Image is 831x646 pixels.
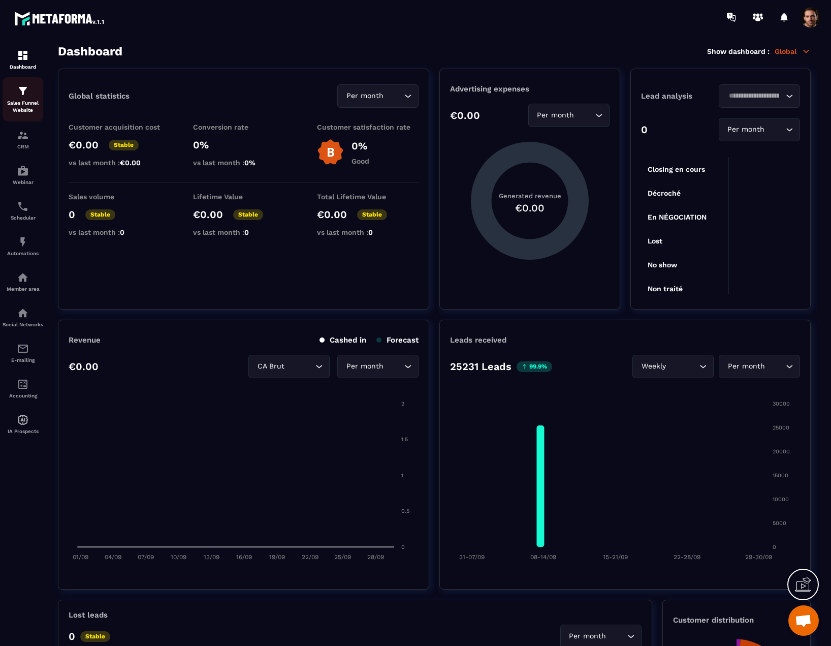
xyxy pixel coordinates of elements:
img: formation [17,85,29,97]
tspan: 0 [773,544,776,550]
tspan: 08-14/09 [530,553,556,561]
p: 25231 Leads [450,360,512,373]
p: Webinar [3,179,43,185]
tspan: 25/09 [334,553,351,561]
p: 0% [193,139,295,151]
tspan: 5000 [773,520,786,527]
tspan: 2 [401,401,404,407]
a: formationformationSales Funnel Website [3,77,43,121]
img: automations [17,236,29,248]
div: Search for option [528,104,610,127]
p: €0.00 [193,208,223,221]
p: 99.9% [517,361,552,372]
p: Lifetime Value [193,193,295,201]
p: 0% [351,140,369,152]
span: 0 [244,228,249,236]
tspan: 16/09 [236,553,252,561]
p: Leads received [450,335,506,345]
p: Customer distribution [673,616,800,625]
span: 0 [368,228,373,236]
p: Advertising expenses [450,84,609,94]
p: Sales Funnel Website [3,100,43,114]
p: Stable [80,631,110,642]
tspan: Décroché [648,189,681,197]
p: €0.00 [317,208,347,221]
a: accountantaccountantAccounting [3,371,43,406]
span: Per month [567,631,609,642]
a: automationsautomationsAutomations [3,228,43,264]
div: Search for option [337,84,419,108]
input: Search for option [286,361,313,372]
img: logo [14,9,106,27]
tspan: 29-30/09 [745,553,772,561]
span: €0.00 [120,159,141,167]
tspan: 20000 [773,448,790,455]
p: Global statistics [69,91,130,101]
p: Total Lifetime Value [317,193,419,201]
div: Search for option [248,355,330,378]
tspan: 0 [401,544,405,550]
tspan: No show [648,261,678,269]
p: Dashboard [3,64,43,70]
span: Per month [725,361,767,372]
tspan: 0.5 [401,508,409,514]
p: vs last month : [69,159,170,167]
tspan: 04/09 [105,553,121,561]
p: Stable [357,209,387,220]
tspan: 15000 [773,472,788,479]
div: Search for option [337,355,419,378]
span: CA Brut [255,361,286,372]
p: €0.00 [450,109,480,121]
img: automations [17,414,29,426]
tspan: 10/09 [171,553,186,561]
h3: Dashboard [58,44,122,58]
span: 0 [120,228,124,236]
p: €0.00 [69,360,99,373]
input: Search for option [767,124,783,135]
tspan: 13/09 [204,553,219,561]
p: E-mailing [3,357,43,363]
img: email [17,343,29,355]
a: schedulerschedulerScheduler [3,193,43,228]
p: €0.00 [69,139,99,151]
tspan: 30000 [773,401,790,407]
p: Member area [3,286,43,292]
tspan: 07/09 [138,553,154,561]
p: 0 [69,630,75,642]
p: 0 [69,208,75,221]
span: Per month [535,110,577,121]
p: Lost leads [69,610,108,620]
a: social-networksocial-networkSocial Networks [3,299,43,335]
span: Per month [725,124,767,135]
input: Search for option [767,361,783,372]
tspan: Non traité [648,285,683,293]
tspan: 31-07/09 [459,553,485,561]
p: Forecast [376,335,419,345]
tspan: 22/09 [302,553,318,561]
a: automationsautomationsWebinar [3,157,43,193]
tspan: 1.5 [401,436,408,443]
tspan: 01/09 [73,553,88,561]
input: Search for option [386,361,402,372]
span: Per month [344,361,386,372]
input: Search for option [386,90,402,102]
p: Show dashboard : [707,47,770,55]
p: IA Prospects [3,428,43,434]
img: formation [17,129,29,141]
p: vs last month : [193,159,295,167]
p: CRM [3,144,43,149]
div: Search for option [719,118,800,141]
p: Accounting [3,393,43,398]
p: vs last month : [317,228,419,236]
p: Stable [85,209,115,220]
p: Stable [109,140,139,150]
input: Search for option [577,110,593,121]
p: Customer satisfaction rate [317,123,419,131]
p: 0 [641,124,648,136]
p: Conversion rate [193,123,295,131]
input: Search for option [725,90,783,102]
p: Stable [233,209,263,220]
a: automationsautomationsMember area [3,264,43,299]
input: Search for option [609,631,625,642]
p: Lead analysis [641,91,721,101]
